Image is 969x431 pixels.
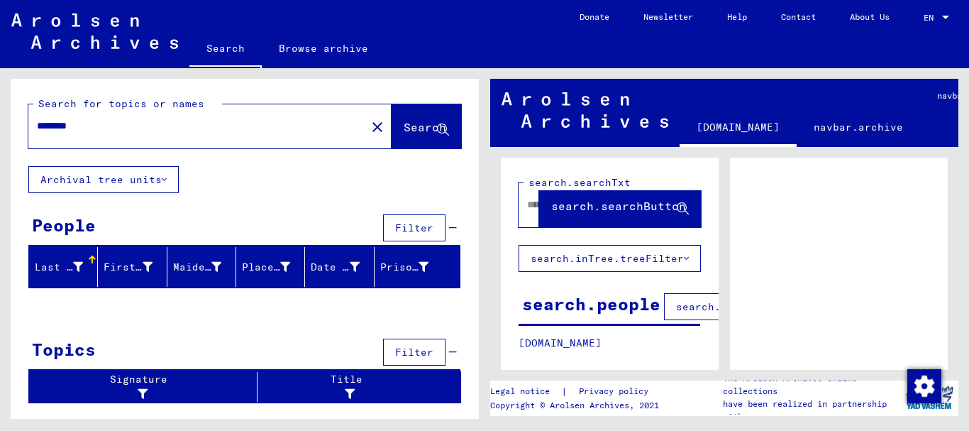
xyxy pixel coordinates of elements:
mat-header-cell: Prisoner # [375,247,460,287]
div: search.people [522,291,660,317]
button: Filter [383,339,445,366]
mat-header-cell: Last Name [29,247,98,287]
img: Change consent [907,369,941,403]
a: Legal notice [490,384,561,399]
mat-header-cell: First Name [98,247,167,287]
div: Title [263,372,447,402]
div: First Name [104,260,152,275]
button: Archival tree units [28,166,179,193]
button: search.searchButton [539,183,701,227]
div: Last Name [35,256,101,278]
div: Signature [35,372,246,402]
span: Filter [395,346,433,359]
a: Privacy policy [567,384,665,399]
div: People [32,212,96,238]
button: Filter [383,214,445,241]
a: Browse archive [262,31,385,65]
a: navbar.archive [797,110,920,144]
button: search.inTree.treeFilter [519,245,701,272]
div: Date of Birth [311,260,359,275]
span: Filter [395,222,433,234]
mat-header-cell: Maiden Name [167,247,236,287]
div: Topics [32,337,96,362]
span: search.searchButton [551,199,686,213]
mat-header-cell: Place of Birth [236,247,305,287]
div: Place of Birth [242,256,308,278]
div: Maiden Name [173,260,221,275]
mat-icon: close [369,119,386,136]
div: Date of Birth [311,256,377,278]
img: yv_logo.png [903,380,956,415]
img: Arolsen_neg.svg [502,92,668,128]
div: Place of Birth [242,260,290,275]
div: Prisoner # [380,256,446,278]
mat-header-cell: Date of Birth [305,247,374,287]
button: Clear [363,112,392,141]
span: search.columnFilter.filter [676,300,841,313]
div: | [490,384,665,399]
div: Maiden Name [173,256,239,278]
div: Prisoner # [380,260,428,275]
span: EN [924,13,939,23]
img: Arolsen_neg.svg [11,13,178,49]
button: search.columnFilter.filter [664,293,853,320]
a: [DOMAIN_NAME] [680,110,797,147]
p: Copyright © Arolsen Archives, 2021 [490,399,665,412]
button: Search [392,104,461,148]
p: have been realized in partnership with [723,398,900,423]
p: The Arolsen Archives online collections [723,372,900,398]
div: First Name [104,256,170,278]
span: Search [404,120,446,134]
mat-label: Search for topics or names [38,97,204,110]
div: Signature [35,372,260,402]
a: Search [189,31,262,68]
mat-label: search.searchTxt [528,176,631,189]
div: Last Name [35,260,83,275]
p: [DOMAIN_NAME] [519,336,700,351]
div: Title [263,372,433,402]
